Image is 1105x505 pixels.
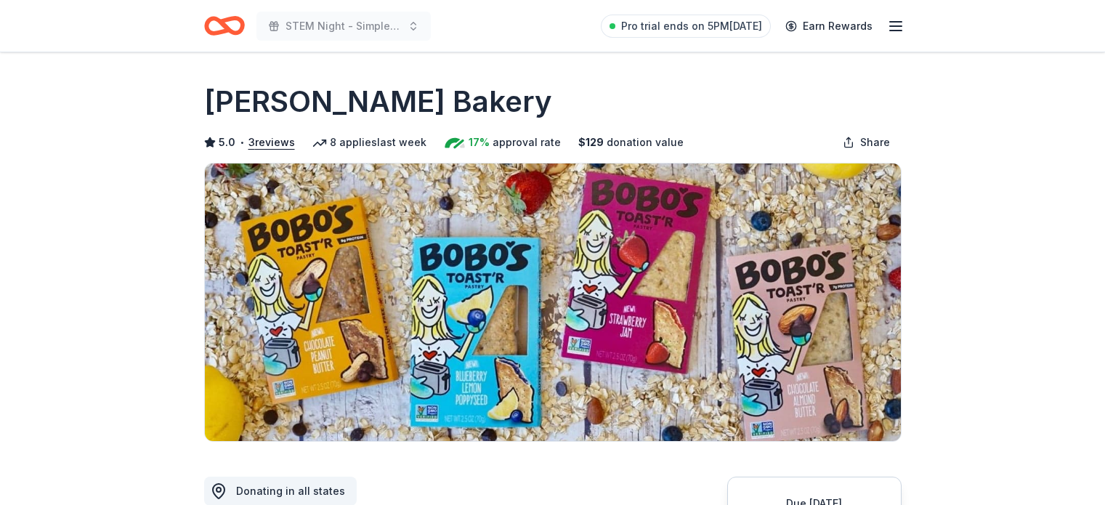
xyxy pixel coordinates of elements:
span: STEM Night - Simple STEM [286,17,402,35]
span: Share [860,134,890,151]
span: approval rate [493,134,561,151]
span: • [239,137,244,148]
span: Donating in all states [236,485,345,497]
div: 8 applies last week [312,134,426,151]
a: Home [204,9,245,43]
h1: [PERSON_NAME] Bakery [204,81,552,122]
span: donation value [607,134,684,151]
span: $ 129 [578,134,604,151]
button: 3reviews [248,134,295,151]
a: Pro trial ends on 5PM[DATE] [601,15,771,38]
img: Image for Bobo's Bakery [205,163,901,441]
a: Earn Rewards [777,13,881,39]
button: STEM Night - Simple STEM [256,12,431,41]
span: Pro trial ends on 5PM[DATE] [621,17,762,35]
span: 17% [469,134,490,151]
button: Share [831,128,902,157]
span: 5.0 [219,134,235,151]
